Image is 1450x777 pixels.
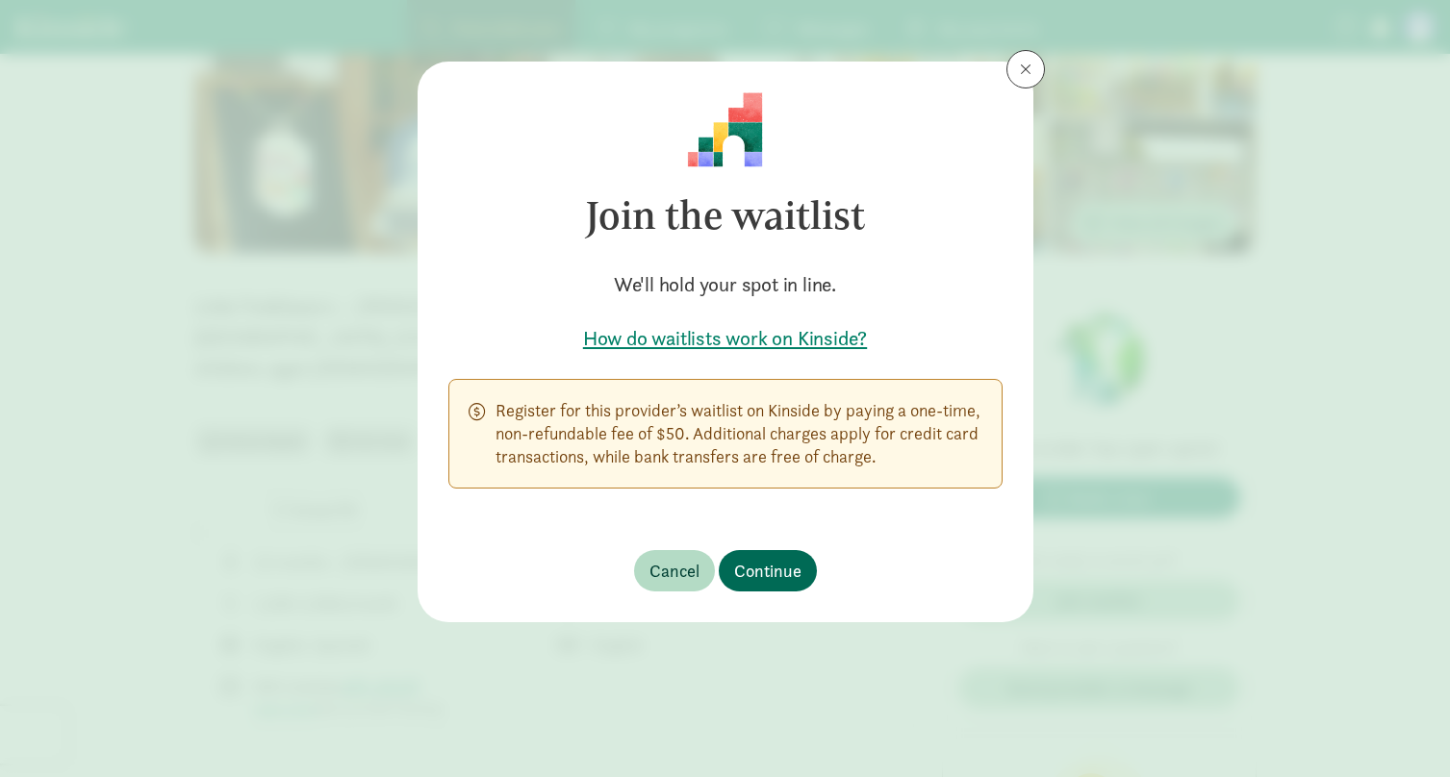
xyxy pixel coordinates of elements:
[448,167,1003,263] h3: Join the waitlist
[496,399,982,468] p: Register for this provider’s waitlist on Kinside by paying a one-time, non-refundable fee of $50....
[719,550,817,591] button: Continue
[734,558,801,584] span: Continue
[448,325,1003,352] a: How do waitlists work on Kinside?
[649,558,700,584] span: Cancel
[448,271,1003,298] h5: We'll hold your spot in line.
[634,550,715,591] button: Cancel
